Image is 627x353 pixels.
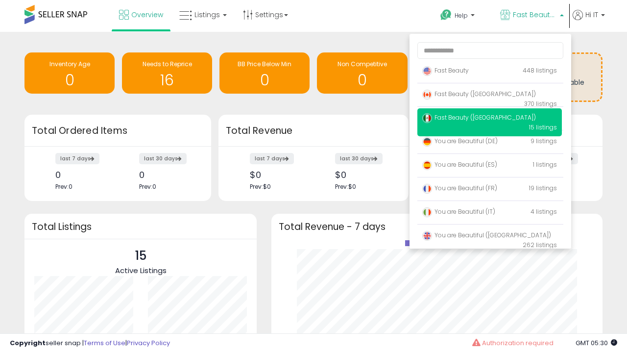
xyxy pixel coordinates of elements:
[194,10,220,20] span: Listings
[422,184,432,194] img: france.png
[422,90,536,98] span: Fast Beauty ([GEOGRAPHIC_DATA])
[131,10,163,20] span: Overview
[422,207,432,217] img: italy.png
[422,90,432,100] img: canada.png
[585,10,598,20] span: Hi IT
[55,182,72,191] span: Prev: 0
[250,170,306,180] div: $0
[322,72,402,88] h1: 0
[529,184,557,192] span: 19 listings
[422,137,498,145] span: You are Beautiful (DE)
[139,170,194,180] div: 0
[531,207,557,216] span: 4 listings
[24,52,115,94] a: Inventory Age 0
[10,338,46,348] strong: Copyright
[139,153,187,164] label: last 30 days
[531,137,557,145] span: 9 listings
[55,170,110,180] div: 0
[422,137,432,147] img: germany.png
[115,247,167,265] p: 15
[55,153,99,164] label: last 7 days
[84,338,125,348] a: Terms of Use
[422,66,469,75] span: Fast Beauty
[238,60,291,68] span: BB Price Below Min
[338,60,387,68] span: Non Competitive
[127,338,170,348] a: Privacy Policy
[513,10,557,20] span: Fast Beauty ([GEOGRAPHIC_DATA])
[224,72,305,88] h1: 0
[10,339,170,348] div: seller snap | |
[422,160,497,169] span: You are Beautiful (ES)
[529,123,557,131] span: 15 listings
[32,223,249,230] h3: Total Listings
[317,52,407,94] a: Non Competitive 0
[335,182,356,191] span: Prev: $0
[250,182,271,191] span: Prev: $0
[422,66,432,76] img: usa.png
[455,11,468,20] span: Help
[49,60,90,68] span: Inventory Age
[122,52,212,94] a: Needs to Reprice 16
[422,184,497,192] span: You are Beautiful (FR)
[422,160,432,170] img: spain.png
[335,170,391,180] div: $0
[422,113,536,122] span: Fast Beauty ([GEOGRAPHIC_DATA])
[523,241,557,249] span: 262 listings
[422,231,551,239] span: You are Beautiful ([GEOGRAPHIC_DATA])
[226,124,401,138] h3: Total Revenue
[576,338,617,348] span: 2025-08-14 05:30 GMT
[433,1,491,32] a: Help
[139,182,156,191] span: Prev: 0
[279,223,595,230] h3: Total Revenue - 7 days
[440,9,452,21] i: Get Help
[573,10,605,32] a: Hi IT
[422,113,432,123] img: mexico.png
[127,72,207,88] h1: 16
[335,153,383,164] label: last 30 days
[143,60,192,68] span: Needs to Reprice
[32,124,204,138] h3: Total Ordered Items
[29,72,110,88] h1: 0
[219,52,310,94] a: BB Price Below Min 0
[115,265,167,276] span: Active Listings
[422,207,495,216] span: You are Beautiful (IT)
[523,66,557,75] span: 448 listings
[422,231,432,241] img: uk.png
[524,100,557,108] span: 370 listings
[533,160,557,169] span: 1 listings
[250,153,294,164] label: last 7 days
